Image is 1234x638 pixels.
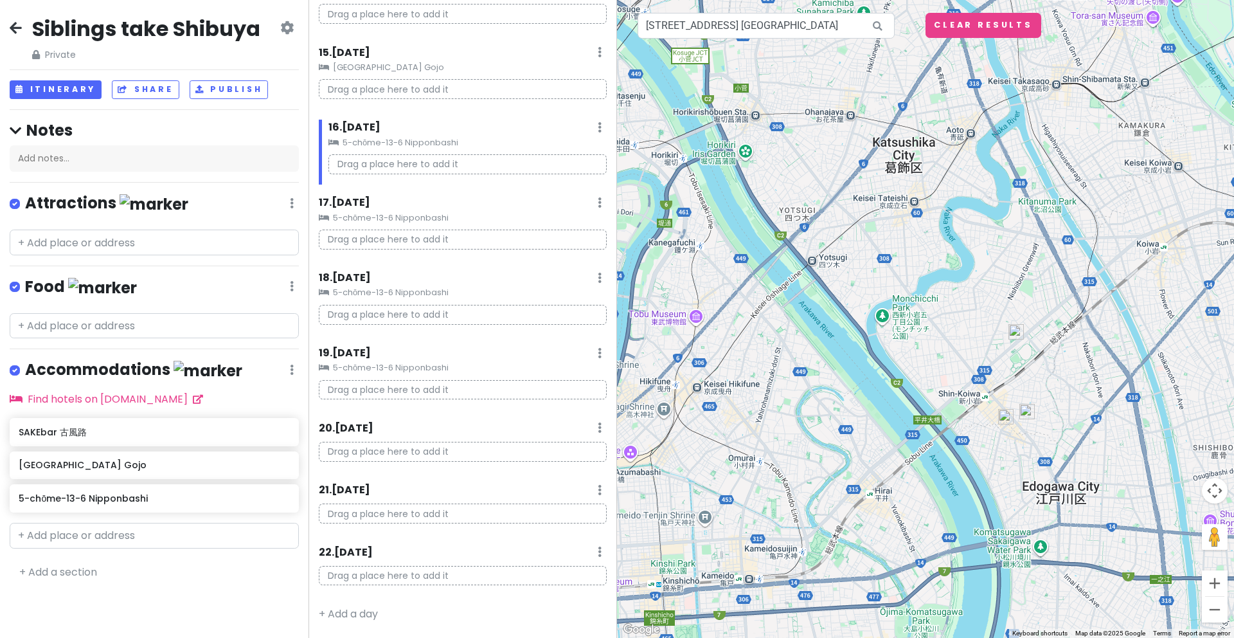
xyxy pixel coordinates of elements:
[1012,629,1068,638] button: Keyboard shortcuts
[319,442,607,462] p: Drag a place here to add it
[319,484,370,497] h6: 21 . [DATE]
[319,380,607,400] p: Drag a place here to add it
[319,305,607,325] p: Drag a place here to add it
[25,193,188,214] h4: Attractions
[319,361,607,374] small: 5-chōme-13-6 Nipponbashi
[32,15,260,42] h2: Siblings take Shibuya
[319,271,371,285] h6: 18 . [DATE]
[319,546,373,560] h6: 22 . [DATE]
[25,360,242,381] h4: Accommodations
[319,606,378,621] a: + Add a day
[319,61,607,74] small: [GEOGRAPHIC_DATA] Gojo
[19,459,289,471] h6: [GEOGRAPHIC_DATA] Gojo
[328,136,607,149] small: 5-chōme-13-6 Nipponbashi
[620,621,663,638] img: Google
[319,504,607,524] p: Drag a place here to add it
[174,361,242,381] img: marker
[1075,630,1145,637] span: Map data ©2025 Google
[10,120,299,140] h4: Notes
[319,286,607,299] small: 5-chōme-13-6 Nipponbashi
[120,194,188,214] img: marker
[19,493,289,504] h6: 5-chōme-13-6 Nipponbashi
[319,196,370,210] h6: 17 . [DATE]
[112,80,179,99] button: Share
[319,79,607,99] p: Drag a place here to add it
[1202,524,1228,550] button: Drag Pegman onto the map to open Street View
[319,422,373,435] h6: 20 . [DATE]
[1202,478,1228,504] button: Map camera controls
[1153,630,1171,637] a: Terms (opens in new tab)
[319,212,607,224] small: 5-chōme-13-6 Nipponbashi
[10,145,299,172] div: Add notes...
[319,46,370,60] h6: 15 . [DATE]
[19,426,289,438] h6: SAKEbar 古風路
[10,230,299,255] input: + Add place or address
[19,565,97,579] a: + Add a section
[10,80,102,99] button: Itinerary
[25,277,137,298] h4: Food
[68,278,137,298] img: marker
[1202,570,1228,596] button: Zoom in
[319,566,607,586] p: Drag a place here to add it
[10,523,299,549] input: + Add place or address
[328,154,607,174] p: Drag a place here to add it
[190,80,269,99] button: Publish
[32,48,260,62] span: Private
[620,621,663,638] a: Open this area in Google Maps (opens a new window)
[925,13,1041,38] button: Clear Results
[319,230,607,250] p: Drag a place here to add it
[1179,630,1230,637] a: Report a map error
[10,313,299,339] input: + Add place or address
[10,392,203,406] a: Find hotels on [DOMAIN_NAME]
[638,13,895,39] input: Search a place
[328,121,380,134] h6: 16 . [DATE]
[319,4,607,24] p: Drag a place here to add it
[319,347,371,360] h6: 19 . [DATE]
[1202,597,1228,623] button: Zoom out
